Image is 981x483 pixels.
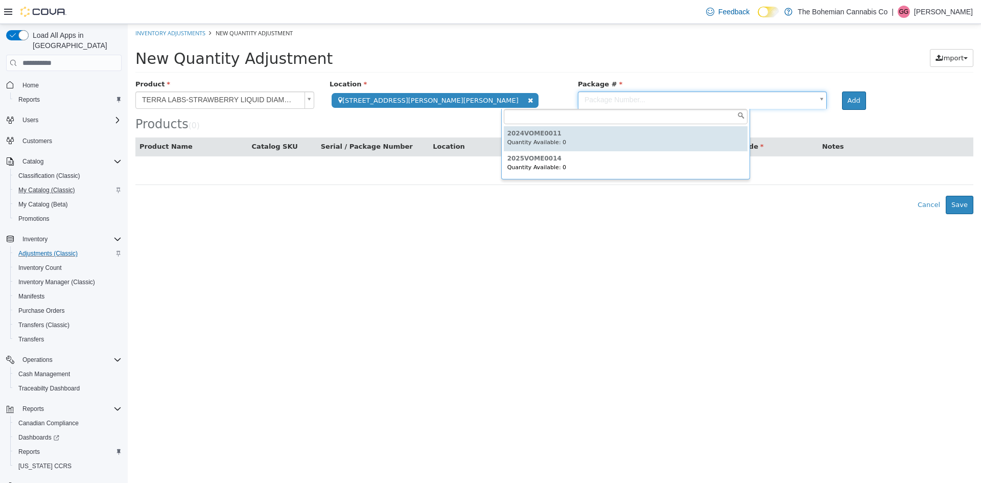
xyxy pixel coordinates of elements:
button: Inventory [18,233,52,245]
span: Inventory [22,235,48,243]
span: Reports [18,96,40,104]
a: Canadian Compliance [14,417,83,429]
a: Transfers (Classic) [14,319,74,331]
button: Adjustments (Classic) [10,246,126,261]
button: Catalog [2,154,126,169]
button: My Catalog (Beta) [10,197,126,212]
span: Customers [18,134,122,147]
button: Reports [10,445,126,459]
span: Canadian Compliance [18,419,79,427]
button: Reports [10,93,126,107]
span: Classification (Classic) [14,170,122,182]
a: [US_STATE] CCRS [14,460,76,472]
a: Manifests [14,290,49,303]
span: Adjustments (Classic) [14,247,122,260]
p: The Bohemian Cannabis Co [798,6,887,18]
button: Canadian Compliance [10,416,126,430]
span: Inventory [18,233,122,245]
span: Customers [22,137,52,145]
button: My Catalog (Classic) [10,183,126,197]
span: Operations [22,356,53,364]
button: Reports [2,402,126,416]
span: Purchase Orders [18,307,65,315]
span: Cash Management [18,370,70,378]
a: My Catalog (Beta) [14,198,72,211]
span: Dashboards [18,433,59,442]
span: Transfers (Classic) [14,319,122,331]
a: Traceabilty Dashboard [14,382,84,395]
span: Home [18,78,122,91]
span: Users [22,116,38,124]
span: GG [899,6,909,18]
span: Inventory Manager (Classic) [18,278,95,286]
button: Reports [18,403,48,415]
button: Users [2,113,126,127]
a: Classification (Classic) [14,170,84,182]
a: Purchase Orders [14,305,69,317]
span: Promotions [14,213,122,225]
span: My Catalog (Beta) [18,200,68,209]
small: Quantity Available: 0 [380,115,439,122]
a: Dashboards [14,431,63,444]
button: Inventory Manager (Classic) [10,275,126,289]
span: Manifests [14,290,122,303]
span: Manifests [18,292,44,301]
button: Promotions [10,212,126,226]
span: My Catalog (Classic) [14,184,122,196]
button: Inventory Count [10,261,126,275]
span: [US_STATE] CCRS [18,462,72,470]
button: Manifests [10,289,126,304]
button: Classification (Classic) [10,169,126,183]
a: Reports [14,94,44,106]
span: Feedback [718,7,750,17]
a: Cash Management [14,368,74,380]
a: Dashboards [10,430,126,445]
span: Users [18,114,122,126]
a: Inventory Count [14,262,66,274]
input: Dark Mode [758,7,779,17]
span: Load All Apps in [GEOGRAPHIC_DATA] [29,30,122,51]
span: Home [22,81,39,89]
span: Operations [18,354,122,366]
p: | [892,6,894,18]
button: Customers [2,133,126,148]
span: Traceabilty Dashboard [14,382,122,395]
h6: 2024VOME0011 [380,106,616,113]
p: [PERSON_NAME] [914,6,973,18]
small: Quantity Available: 0 [380,140,439,147]
span: My Catalog (Beta) [14,198,122,211]
span: Inventory Manager (Classic) [14,276,122,288]
a: Promotions [14,213,54,225]
span: My Catalog (Classic) [18,186,75,194]
span: Cash Management [14,368,122,380]
button: Traceabilty Dashboard [10,381,126,396]
span: Reports [22,405,44,413]
span: Reports [18,403,122,415]
a: Home [18,79,43,91]
span: Dashboards [14,431,122,444]
button: Purchase Orders [10,304,126,318]
button: Home [2,77,126,92]
a: Transfers [14,333,48,346]
span: Transfers [14,333,122,346]
span: Transfers (Classic) [18,321,69,329]
span: Traceabilty Dashboard [18,384,80,393]
span: Purchase Orders [14,305,122,317]
a: My Catalog (Classic) [14,184,79,196]
span: Promotions [18,215,50,223]
span: Washington CCRS [14,460,122,472]
img: Cova [20,7,66,17]
span: Transfers [18,335,44,343]
a: Feedback [702,2,754,22]
span: Catalog [18,155,122,168]
span: Catalog [22,157,43,166]
button: Catalog [18,155,48,168]
div: Givar Gilani [898,6,910,18]
span: Adjustments (Classic) [18,249,78,258]
span: Canadian Compliance [14,417,122,429]
span: Reports [18,448,40,456]
a: Customers [18,135,56,147]
span: Reports [14,94,122,106]
button: Operations [2,353,126,367]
